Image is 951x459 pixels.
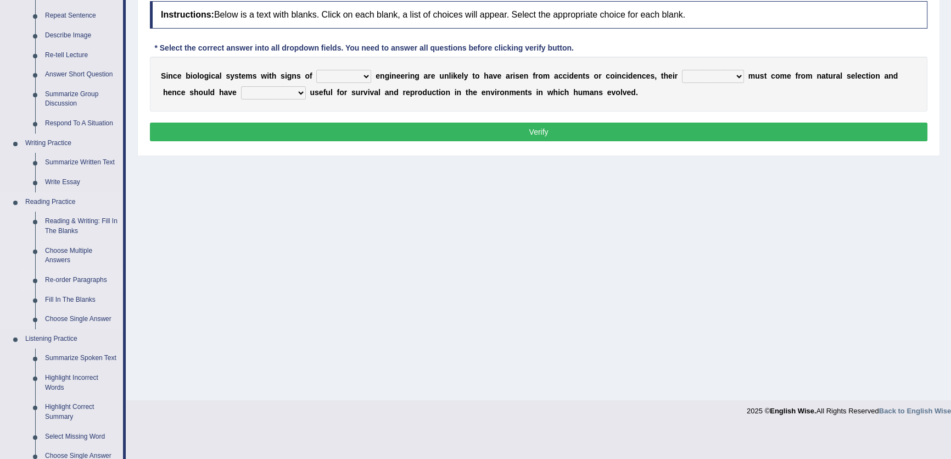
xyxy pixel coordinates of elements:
div: * Select the correct answer into all dropdown fields. You need to answer all questions before cli... [150,42,578,54]
b: v [493,71,497,80]
b: u [356,88,361,97]
b: h [573,88,578,97]
b: l [220,71,222,80]
b: n [594,88,598,97]
b: n [521,88,525,97]
b: e [232,88,237,97]
b: h [272,71,277,80]
b: o [305,71,310,80]
b: m [583,88,589,97]
b: e [787,71,791,80]
b: i [451,71,453,80]
b: n [389,88,394,97]
b: c [862,71,866,80]
b: n [888,71,893,80]
b: d [893,71,898,80]
b: s [650,71,654,80]
b: g [385,71,390,80]
b: o [610,71,615,80]
b: f [337,88,339,97]
b: r [497,88,500,97]
b: r [510,71,513,80]
b: o [475,71,480,80]
b: a [223,88,228,97]
b: t [239,71,242,80]
b: r [833,71,836,80]
b: u [755,71,760,80]
b: r [405,71,407,80]
b: v [611,88,616,97]
b: t [866,71,869,80]
b: e [519,71,524,80]
b: l [620,88,623,97]
b: o [500,88,505,97]
b: a [215,71,220,80]
b: l [462,71,464,80]
b: o [199,71,204,80]
b: a [590,88,594,97]
b: e [241,71,245,80]
b: u [326,88,331,97]
b: y [464,71,468,80]
b: n [172,88,177,97]
b: m [245,71,252,80]
b: f [533,71,535,80]
b: h [194,88,199,97]
b: m [780,71,786,80]
b: i [285,71,287,80]
b: n [875,71,880,80]
a: Answer Short Question [40,65,123,85]
b: n [578,71,583,80]
b: n [380,71,385,80]
b: k [453,71,457,80]
a: Summarize Group Discussion [40,85,123,114]
b: o [594,71,598,80]
b: g [204,71,209,80]
b: h [663,71,668,80]
b: h [219,88,224,97]
a: Back to English Wise [879,407,951,415]
b: b [186,71,191,80]
b: p [410,88,415,97]
b: n [410,71,415,80]
b: n [292,71,297,80]
b: s [189,88,194,97]
b: n [168,71,173,80]
b: c [173,71,177,80]
b: c [558,71,563,80]
b: v [490,88,495,97]
b: t [472,71,475,80]
b: o [193,71,198,80]
b: e [482,88,486,97]
button: Verify [150,123,927,141]
b: n [524,71,529,80]
b: a [374,88,378,97]
b: o [775,71,780,80]
b: . [636,88,638,97]
b: d [631,88,636,97]
b: e [181,88,186,97]
b: e [668,71,673,80]
b: a [836,71,840,80]
b: t [826,71,829,80]
b: c [563,71,567,80]
b: t [525,88,528,97]
b: i [439,88,441,97]
b: n [538,88,543,97]
b: t [661,71,664,80]
b: i [558,88,560,97]
b: t [269,71,272,80]
b: s [585,71,590,80]
b: s [315,88,319,97]
a: Highlight Correct Summary [40,397,123,427]
b: e [574,71,578,80]
b: l [331,88,333,97]
b: l [855,71,857,80]
a: Reading & Writing: Fill In The Blanks [40,212,123,241]
b: a [884,71,888,80]
b: c [177,88,181,97]
a: Writing Practice [20,134,123,153]
b: t [436,88,439,97]
b: l [378,88,381,97]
